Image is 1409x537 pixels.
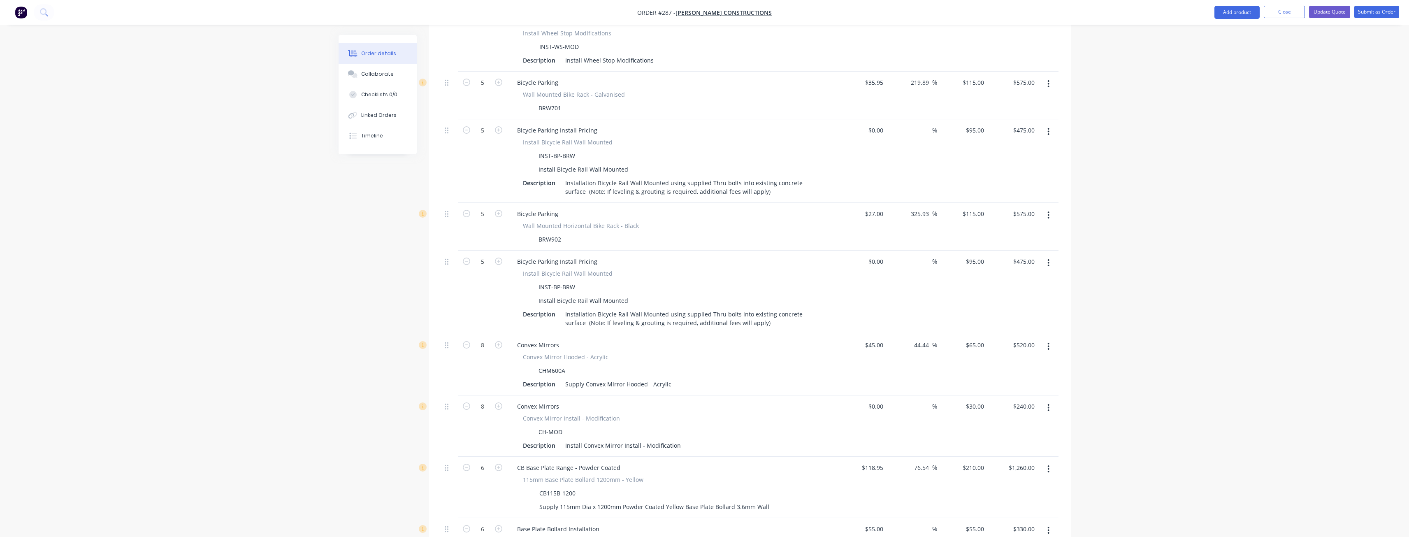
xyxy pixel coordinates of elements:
[932,126,937,135] span: %
[511,77,565,88] div: Bicycle Parking
[523,221,639,230] span: Wall Mounted Horizontal Bike Rack - Black
[932,524,937,534] span: %
[932,257,937,266] span: %
[536,41,582,53] div: INST-WS-MOD
[932,78,937,87] span: %
[520,177,559,189] div: Description
[1214,6,1260,19] button: Add product
[675,9,772,16] a: [PERSON_NAME] Constructions
[511,462,627,474] div: CB Base Plate Range - Powder Coated
[562,54,657,66] div: Install Wheel Stop Modifications
[523,138,613,146] span: Install Bicycle Rail Wall Mounted
[511,208,565,220] div: Bicycle Parking
[339,84,417,105] button: Checklists 0/0
[511,523,606,535] div: Base Plate Bollard Installation
[535,150,578,162] div: INST-BP-BRW
[523,475,643,484] span: 115mm Base Plate Bollard 1200mm - Yellow
[511,124,604,136] div: Bicycle Parking Install Pricing
[637,9,675,16] span: Order #287 -
[562,439,684,451] div: Install Convex Mirror Install - Modification
[932,402,937,411] span: %
[511,339,566,351] div: Convex Mirrors
[361,70,394,78] div: Collaborate
[932,463,937,472] span: %
[520,54,559,66] div: Description
[1309,6,1350,18] button: Update Quote
[339,126,417,146] button: Timeline
[523,90,625,99] span: Wall Mounted Bike Rack - Galvanised
[535,163,631,175] div: Install Bicycle Rail Wall Mounted
[562,177,821,198] div: Installation Bicycle Rail Wall Mounted using supplied Thru bolts into existing concrete surface (...
[523,29,611,37] span: Install Wheel Stop Modifications
[339,64,417,84] button: Collaborate
[1264,6,1305,18] button: Close
[536,501,773,513] div: Supply 115mm Dia x 1200mm Powder Coated Yellow Base Plate Bollard 3.6mm Wall
[535,426,566,438] div: CH-MOD
[523,269,613,278] span: Install Bicycle Rail Wall Mounted
[536,487,579,499] div: CB115B-1200
[562,308,821,329] div: Installation Bicycle Rail Wall Mounted using supplied Thru bolts into existing concrete surface (...
[1354,6,1399,18] button: Submit as Order
[15,6,27,19] img: Factory
[562,378,675,390] div: Supply Convex Mirror Hooded - Acrylic
[511,400,566,412] div: Convex Mirrors
[535,365,569,377] div: CHM600A
[520,439,559,451] div: Description
[361,112,397,119] div: Linked Orders
[523,353,608,361] span: Convex Mirror Hooded - Acrylic
[361,132,383,139] div: Timeline
[361,91,397,98] div: Checklists 0/0
[932,209,937,219] span: %
[520,378,559,390] div: Description
[535,281,578,293] div: INST-BP-BRW
[361,50,396,57] div: Order details
[535,102,564,114] div: BRW701
[932,340,937,350] span: %
[535,295,631,307] div: Install Bicycle Rail Wall Mounted
[339,105,417,126] button: Linked Orders
[511,256,604,267] div: Bicycle Parking Install Pricing
[523,414,620,423] span: Convex Mirror Install - Modification
[339,43,417,64] button: Order details
[520,308,559,320] div: Description
[535,233,564,245] div: BRW902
